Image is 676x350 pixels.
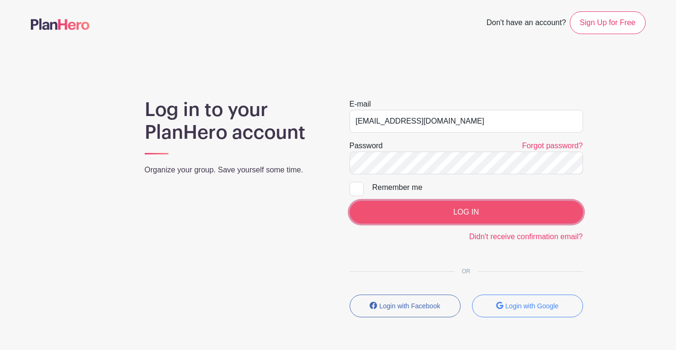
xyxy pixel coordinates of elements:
a: Forgot password? [522,142,583,150]
div: Remember me [372,182,583,193]
small: Login with Facebook [380,302,440,310]
button: Login with Facebook [350,295,461,317]
input: e.g. julie@eventco.com [350,110,583,133]
label: E-mail [350,99,371,110]
small: Login with Google [505,302,558,310]
label: Password [350,140,383,152]
span: Don't have an account? [486,13,566,34]
p: Organize your group. Save yourself some time. [145,164,327,176]
img: logo-507f7623f17ff9eddc593b1ce0a138ce2505c220e1c5a4e2b4648c50719b7d32.svg [31,18,90,30]
a: Sign Up for Free [570,11,645,34]
button: Login with Google [472,295,583,317]
a: Didn't receive confirmation email? [469,233,583,241]
span: OR [454,268,478,275]
input: LOG IN [350,201,583,224]
h1: Log in to your PlanHero account [145,99,327,144]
